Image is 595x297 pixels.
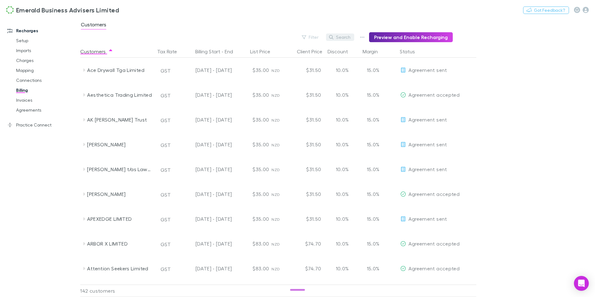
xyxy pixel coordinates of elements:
[181,132,232,157] div: [DATE] - [DATE]
[297,45,330,58] div: Client Price
[234,107,271,132] div: $35.00
[286,256,324,281] div: $74.70
[324,182,361,206] div: 10.0%
[271,93,280,98] span: NZD
[363,215,379,223] p: 15.0%
[158,115,174,125] button: GST
[234,58,271,82] div: $35.00
[181,58,232,82] div: [DATE] - [DATE]
[157,45,184,58] button: Tax Rate
[10,55,79,65] a: Charges
[80,206,479,231] div: APEXEDGE LIMITEDGST[DATE] - [DATE]$35.00NZD$31.5010.0%15.0%EditAgreement sent
[181,107,232,132] div: [DATE] - [DATE]
[363,240,379,247] p: 15.0%
[80,107,479,132] div: AK [PERSON_NAME] TrustGST[DATE] - [DATE]$35.00NZD$31.5010.0%15.0%EditAgreement sent
[271,68,280,73] span: NZD
[10,36,79,46] a: Setup
[158,140,174,150] button: GST
[158,215,174,224] button: GST
[234,206,271,231] div: $35.00
[158,91,174,100] button: GST
[271,267,280,271] span: NZD
[324,157,361,182] div: 10.0%
[326,33,354,41] button: Search
[234,82,271,107] div: $35.00
[234,157,271,182] div: $35.00
[363,66,379,74] p: 15.0%
[181,182,232,206] div: [DATE] - [DATE]
[87,132,153,157] div: [PERSON_NAME]
[87,182,153,206] div: [PERSON_NAME]
[408,191,460,197] span: Agreement accepted
[1,26,79,36] a: Recharges
[271,242,280,246] span: NZD
[6,6,14,14] img: Emerald Business Advisers Limited's Logo
[286,82,324,107] div: $31.50
[87,58,153,82] div: Ace Drywall Tga Limited
[234,256,271,281] div: $83.00
[286,132,324,157] div: $31.50
[271,118,280,122] span: NZD
[324,107,361,132] div: 10.0%
[523,7,569,14] button: Got Feedback?
[400,45,422,58] button: Status
[181,82,232,107] div: [DATE] - [DATE]
[363,116,379,123] p: 15.0%
[181,231,232,256] div: [DATE] - [DATE]
[271,143,280,147] span: NZD
[16,6,119,14] h3: Emerald Business Advisers Limited
[80,231,479,256] div: ARBOR X LIMITEDGST[DATE] - [DATE]$83.00NZD$74.7010.0%15.0%EditAgreement accepted
[328,45,355,58] button: Discount
[271,217,280,222] span: NZD
[408,141,447,147] span: Agreement sent
[324,82,361,107] div: 10.0%
[286,157,324,182] div: $31.50
[1,120,79,130] a: Practice Connect
[408,67,447,73] span: Agreement sent
[10,105,79,115] a: Agreements
[408,241,460,246] span: Agreement accepted
[286,182,324,206] div: $31.50
[87,82,153,107] div: Aesthetica Trading Limited
[80,182,479,206] div: [PERSON_NAME]GST[DATE] - [DATE]$35.00NZD$31.5010.0%15.0%EditAgreement accepted
[271,167,280,172] span: NZD
[250,45,278,58] button: List Price
[181,256,232,281] div: [DATE] - [DATE]
[181,206,232,231] div: [DATE] - [DATE]
[363,190,379,198] p: 15.0%
[80,132,479,157] div: [PERSON_NAME]GST[DATE] - [DATE]$35.00NZD$31.5010.0%15.0%EditAgreement sent
[195,45,240,58] button: Billing Start - End
[408,117,447,122] span: Agreement sent
[286,107,324,132] div: $31.50
[80,157,479,182] div: [PERSON_NAME] t/as Lawns 4 UGST[DATE] - [DATE]$35.00NZD$31.5010.0%15.0%EditAgreement sent
[158,66,174,76] button: GST
[363,91,379,99] p: 15.0%
[158,264,174,274] button: GST
[324,231,361,256] div: 10.0%
[408,265,460,271] span: Agreement accepted
[299,33,322,41] button: Filter
[324,256,361,281] div: 10.0%
[80,82,479,107] div: Aesthetica Trading LimitedGST[DATE] - [DATE]$35.00NZD$31.5010.0%15.0%EditAgreement accepted
[10,46,79,55] a: Imports
[80,256,479,281] div: Attention Seekers LimitedGST[DATE] - [DATE]$83.00NZD$74.7010.0%15.0%EditAgreement accepted
[87,256,153,281] div: Attention Seekers Limited
[408,92,460,98] span: Agreement accepted
[10,65,79,75] a: Mapping
[286,206,324,231] div: $31.50
[574,276,589,291] div: Open Intercom Messenger
[286,58,324,82] div: $31.50
[363,45,385,58] div: Margin
[286,231,324,256] div: $74.70
[408,216,447,222] span: Agreement sent
[271,192,280,197] span: NZD
[10,85,79,95] a: Billing
[181,157,232,182] div: [DATE] - [DATE]
[80,45,113,58] button: Customers
[158,165,174,175] button: GST
[87,157,153,182] div: [PERSON_NAME] t/as Lawns 4 U
[363,166,379,173] p: 15.0%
